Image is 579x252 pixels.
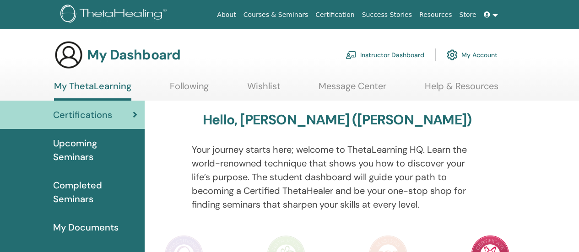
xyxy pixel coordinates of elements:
p: Your journey starts here; welcome to ThetaLearning HQ. Learn the world-renowned technique that sh... [192,143,483,211]
span: Upcoming Seminars [53,136,137,164]
h3: Hello, [PERSON_NAME] ([PERSON_NAME]) [203,112,471,128]
img: chalkboard-teacher.svg [346,51,357,59]
img: generic-user-icon.jpg [54,40,83,70]
span: Completed Seminars [53,178,137,206]
img: logo.png [60,5,170,25]
a: Instructor Dashboard [346,45,424,65]
a: My Account [447,45,498,65]
span: Certifications [53,108,112,122]
span: My Documents [53,220,119,234]
a: Help & Resources [425,80,498,98]
a: About [213,6,239,23]
a: Following [170,80,209,98]
a: Success Stories [358,6,416,23]
a: Wishlist [247,80,281,98]
a: Resources [416,6,456,23]
a: Store [456,6,480,23]
img: cog.svg [447,47,458,63]
a: Message Center [319,80,386,98]
h3: My Dashboard [87,47,180,63]
a: Certification [312,6,358,23]
a: My ThetaLearning [54,80,131,101]
a: Courses & Seminars [240,6,312,23]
